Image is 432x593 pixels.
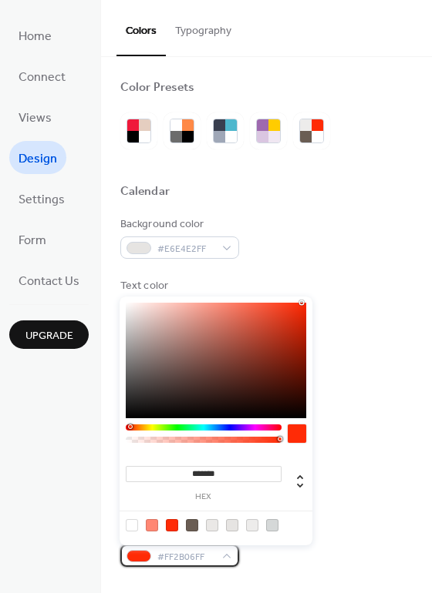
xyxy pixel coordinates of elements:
[120,80,194,96] div: Color Presets
[9,263,89,296] a: Contact Us
[19,25,52,49] span: Home
[19,106,52,130] span: Views
[19,188,65,212] span: Settings
[25,328,73,344] span: Upgrade
[19,270,79,293] span: Contact Us
[246,519,258,531] div: rgb(237, 236, 235)
[166,519,178,531] div: rgb(255, 43, 6)
[9,18,61,52] a: Home
[120,184,170,200] div: Calendar
[9,100,61,133] a: Views
[206,519,218,531] div: rgb(234, 232, 230)
[19,65,66,89] span: Connect
[157,549,214,565] span: #FF2B06FF
[9,223,56,256] a: Form
[126,493,282,501] label: hex
[120,216,236,233] div: Background color
[157,241,214,257] span: #E6E4E2FF
[146,519,158,531] div: rgb(255, 135, 115)
[9,182,74,215] a: Settings
[226,519,238,531] div: rgb(230, 228, 226)
[186,519,198,531] div: rgb(106, 93, 83)
[9,320,89,349] button: Upgrade
[9,141,66,174] a: Design
[19,147,57,171] span: Design
[19,229,46,253] span: Form
[120,278,236,294] div: Text color
[126,519,138,531] div: rgb(255, 255, 255)
[266,519,278,531] div: rgb(213, 216, 216)
[9,59,75,92] a: Connect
